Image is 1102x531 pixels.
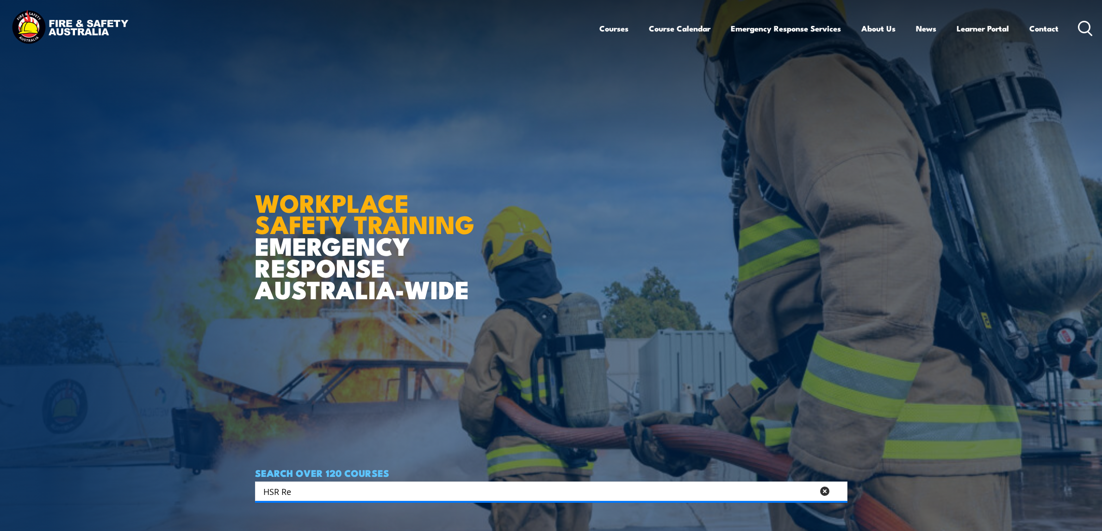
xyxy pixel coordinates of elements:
[649,16,710,41] a: Course Calendar
[916,16,936,41] a: News
[731,16,841,41] a: Emergency Response Services
[255,168,481,300] h1: EMERGENCY RESPONSE AUSTRALIA-WIDE
[957,16,1009,41] a: Learner Portal
[265,485,816,498] form: Search form
[1029,16,1058,41] a: Contact
[255,468,847,478] h4: SEARCH OVER 120 COURSES
[599,16,629,41] a: Courses
[255,183,474,243] strong: WORKPLACE SAFETY TRAINING
[831,485,844,498] button: Search magnifier button
[263,484,814,498] input: Search input
[861,16,896,41] a: About Us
